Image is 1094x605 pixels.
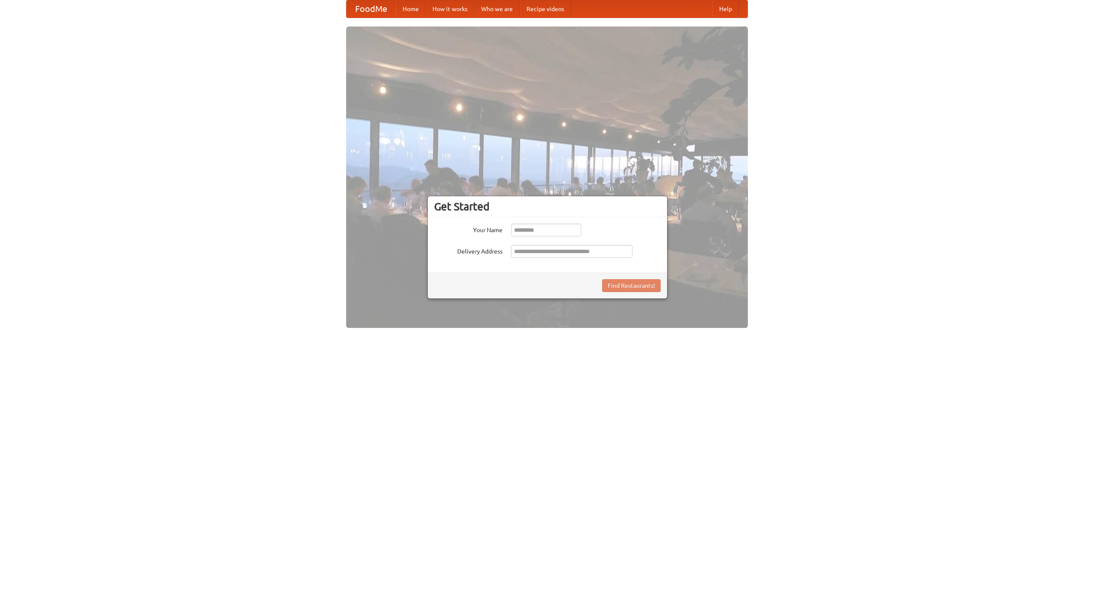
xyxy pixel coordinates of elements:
a: Help [712,0,739,18]
a: FoodMe [347,0,396,18]
a: Who we are [474,0,520,18]
h3: Get Started [434,200,661,213]
a: How it works [426,0,474,18]
label: Delivery Address [434,245,503,256]
a: Recipe videos [520,0,571,18]
a: Home [396,0,426,18]
button: Find Restaurants! [602,279,661,292]
label: Your Name [434,224,503,234]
